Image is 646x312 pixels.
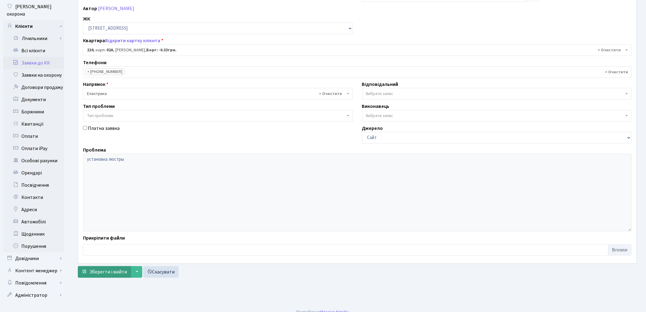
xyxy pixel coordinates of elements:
[78,266,131,278] button: Зберегти і вийти
[3,289,64,301] a: Адміністратор
[3,204,64,216] a: Адреси
[3,240,64,252] a: Порушення
[143,266,179,278] a: Скасувати
[3,69,64,81] a: Заявки на охорону
[83,103,115,110] label: Тип проблеми
[3,94,64,106] a: Документи
[3,142,64,155] a: Оплати iPay
[7,32,64,45] a: Лічильники
[3,81,64,94] a: Договори продажу
[88,125,120,132] label: Платна заявка
[3,265,64,277] a: Контент менеджер
[87,91,345,97] span: Електрика
[146,47,176,53] b: Борг: -0.33грн.
[3,252,64,265] a: Довідники
[362,103,390,110] label: Виконавець
[3,216,64,228] a: Автомобілі
[83,234,125,242] label: Прикріпити файли
[105,37,160,44] a: Відкрити картку клієнта
[362,125,383,132] label: Джерело
[83,15,90,23] label: ЖК
[362,81,398,88] label: Відповідальний
[83,146,106,154] label: Проблема
[319,91,342,97] span: Видалити всі елементи
[87,113,113,119] span: Тип проблеми
[83,5,97,12] label: Автор
[3,57,64,69] a: Заявки до КК
[3,106,64,118] a: Боржники
[87,47,93,53] b: 224
[87,69,89,75] span: ×
[3,191,64,204] a: Контакти
[366,91,394,97] span: Вибрати запис
[3,1,64,20] a: [PERSON_NAME] охорона
[107,47,113,53] b: 02А
[83,88,353,100] span: Електрика
[83,44,632,56] span: <b>224</b>, корп.: <b>02А</b>, Пахомов Володимир Григорович, <b>Борг: -0.33грн.</b>
[3,20,64,32] a: Клієнти
[3,118,64,130] a: Квитанції
[3,277,64,289] a: Повідомлення
[83,37,163,44] label: Квартира
[598,47,621,53] span: Видалити всі елементи
[83,81,108,88] label: Напрямок
[83,154,632,231] textarea: установка люстры
[3,179,64,191] a: Посвідчення
[87,47,624,53] span: <b>224</b>, корп.: <b>02А</b>, Пахомов Володимир Григорович, <b>Борг: -0.33грн.</b>
[3,167,64,179] a: Орендарі
[3,45,64,57] a: Всі клієнти
[83,59,107,66] label: Телефони
[98,5,134,12] a: [PERSON_NAME]
[366,113,394,119] span: Вибрати запис
[605,69,628,75] span: Видалити всі елементи
[89,269,127,275] span: Зберегти і вийти
[3,155,64,167] a: Особові рахунки
[3,130,64,142] a: Оплати
[3,228,64,240] a: Щоденник
[85,68,125,75] li: +380507750500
